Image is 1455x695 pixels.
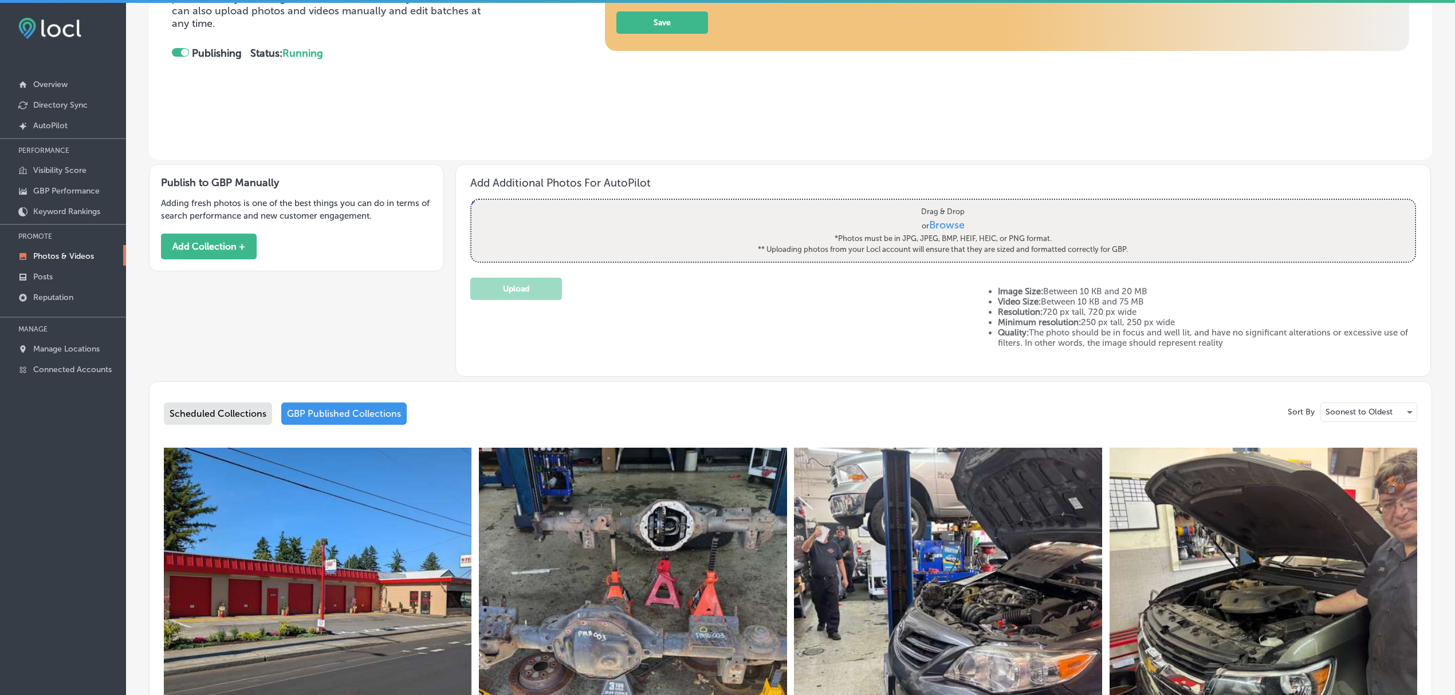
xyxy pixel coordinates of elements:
strong: Minimum resolution: [998,317,1081,327]
div: GBP Published Collections [281,402,407,425]
p: Visibility Score [33,165,86,175]
p: Reputation [33,293,73,302]
div: Scheduled Collections [164,402,272,425]
strong: Image Size: [998,286,1043,297]
strong: Publishing [192,47,242,60]
p: AutoPilot [33,121,68,131]
button: Save [616,11,708,34]
h3: Add Additional Photos For AutoPilot [470,176,1415,189]
strong: Video Size: [998,297,1041,307]
li: Between 10 KB and 20 MB [998,286,1415,297]
p: Soonest to Oldest [1326,406,1393,417]
p: Posts [33,272,53,282]
li: Between 10 KB and 75 MB [998,297,1415,307]
strong: Quality: [998,327,1029,338]
p: Manage Locations [33,344,100,354]
strong: Resolution: [998,307,1043,317]
p: Keyword Rankings [33,207,100,216]
p: Directory Sync [33,100,88,110]
p: Overview [33,80,68,89]
button: Upload [470,278,562,300]
p: Photos & Videos [33,251,94,261]
li: 250 px tall, 250 px wide [998,317,1415,327]
li: 720 px tall, 720 px wide [998,307,1415,317]
span: Running [282,47,323,60]
span: Browse [929,218,965,231]
p: Connected Accounts [33,365,112,374]
img: fda3e92497d09a02dc62c9cd864e3231.png [18,18,81,39]
label: Drag & Drop or *Photos must be in JPG, JPEG, BMP, HEIF, HEIC, or PNG format. ** Uploading photos ... [754,202,1132,259]
h3: Publish to GBP Manually [161,176,432,189]
li: The photo should be in focus and well lit, and have no significant alterations or excessive use o... [998,327,1415,348]
p: Sort By [1288,407,1315,417]
button: Add Collection + [161,234,257,259]
div: Soonest to Oldest [1321,403,1417,421]
p: Adding fresh photos is one of the best things you can do in terms of search performance and new c... [161,197,432,222]
strong: Status: [250,47,323,60]
p: GBP Performance [33,186,100,196]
